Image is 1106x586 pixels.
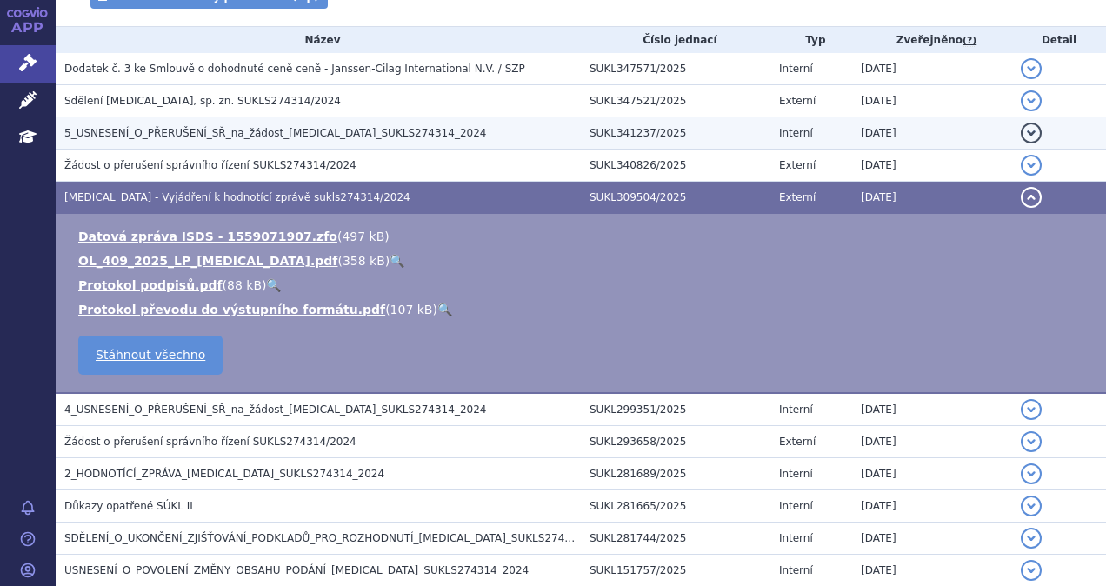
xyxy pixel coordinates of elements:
[78,254,337,268] a: OL_409_2025_LP_[MEDICAL_DATA].pdf
[342,230,384,243] span: 497 kB
[779,532,813,544] span: Interní
[1012,27,1106,53] th: Detail
[1021,496,1042,516] button: detail
[78,336,223,375] a: Stáhnout všechno
[779,191,816,203] span: Externí
[266,278,281,292] a: 🔍
[770,27,852,53] th: Typ
[64,436,356,448] span: Žádost o přerušení správního řízení SUKLS274314/2024
[852,182,1012,214] td: [DATE]
[78,252,1089,270] li: ( )
[64,95,341,107] span: Sdělení DARZALEX, sp. zn. SUKLS274314/2024
[581,393,770,426] td: SUKL299351/2025
[852,117,1012,150] td: [DATE]
[1021,399,1042,420] button: detail
[779,159,816,171] span: Externí
[78,278,223,292] a: Protokol podpisů.pdf
[852,426,1012,458] td: [DATE]
[56,27,581,53] th: Název
[437,303,452,316] a: 🔍
[852,27,1012,53] th: Zveřejněno
[852,85,1012,117] td: [DATE]
[64,159,356,171] span: Žádost o přerušení správního řízení SUKLS274314/2024
[779,95,816,107] span: Externí
[581,523,770,555] td: SUKL281744/2025
[64,532,616,544] span: SDĚLENÍ_O_UKONČENÍ_ZJIŠŤOVÁNÍ_PODKLADŮ_PRO_ROZHODNUTÍ_DARZALEX_SUKLS274314_2024
[64,127,486,139] span: 5_USNESENÍ_O_PŘERUŠENÍ_SŘ_na_žádost_DARZALEX_SUKLS274314_2024
[852,393,1012,426] td: [DATE]
[852,523,1012,555] td: [DATE]
[852,458,1012,490] td: [DATE]
[779,500,813,512] span: Interní
[1021,90,1042,111] button: detail
[852,490,1012,523] td: [DATE]
[1021,155,1042,176] button: detail
[852,150,1012,182] td: [DATE]
[1021,431,1042,452] button: detail
[64,500,193,512] span: Důkazy opatřené SÚKL II
[1021,187,1042,208] button: detail
[78,228,1089,245] li: ( )
[581,27,770,53] th: Číslo jednací
[78,303,385,316] a: Protokol převodu do výstupního formátu.pdf
[78,276,1089,294] li: ( )
[78,301,1089,318] li: ( )
[64,191,410,203] span: DARZALEX - Vyjádření k hodnotící zprávě sukls274314/2024
[581,426,770,458] td: SUKL293658/2025
[779,468,813,480] span: Interní
[779,403,813,416] span: Interní
[779,436,816,448] span: Externí
[581,490,770,523] td: SUKL281665/2025
[963,35,976,47] abbr: (?)
[581,182,770,214] td: SUKL309504/2025
[64,468,384,480] span: 2_HODNOTÍCÍ_ZPRÁVA_DARZALEX_SUKLS274314_2024
[581,150,770,182] td: SUKL340826/2025
[779,127,813,139] span: Interní
[779,564,813,576] span: Interní
[1021,463,1042,484] button: detail
[581,85,770,117] td: SUKL347521/2025
[852,53,1012,85] td: [DATE]
[1021,58,1042,79] button: detail
[64,403,486,416] span: 4_USNESENÍ_O_PŘERUŠENÍ_SŘ_na_žádost_DARZALEX_SUKLS274314_2024
[1021,528,1042,549] button: detail
[227,278,262,292] span: 88 kB
[78,230,337,243] a: Datová zpráva ISDS - 1559071907.zfo
[1021,560,1042,581] button: detail
[779,63,813,75] span: Interní
[64,63,525,75] span: Dodatek č. 3 ke Smlouvě o dohodnuté ceně ceně - Janssen-Cilag International N.V. / SZP
[581,53,770,85] td: SUKL347571/2025
[581,458,770,490] td: SUKL281689/2025
[581,117,770,150] td: SUKL341237/2025
[343,254,385,268] span: 358 kB
[390,303,433,316] span: 107 kB
[390,254,404,268] a: 🔍
[64,564,529,576] span: USNESENÍ_O_POVOLENÍ_ZMĚNY_OBSAHU_PODÁNÍ_DARZALEX_SUKLS274314_2024
[1021,123,1042,143] button: detail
